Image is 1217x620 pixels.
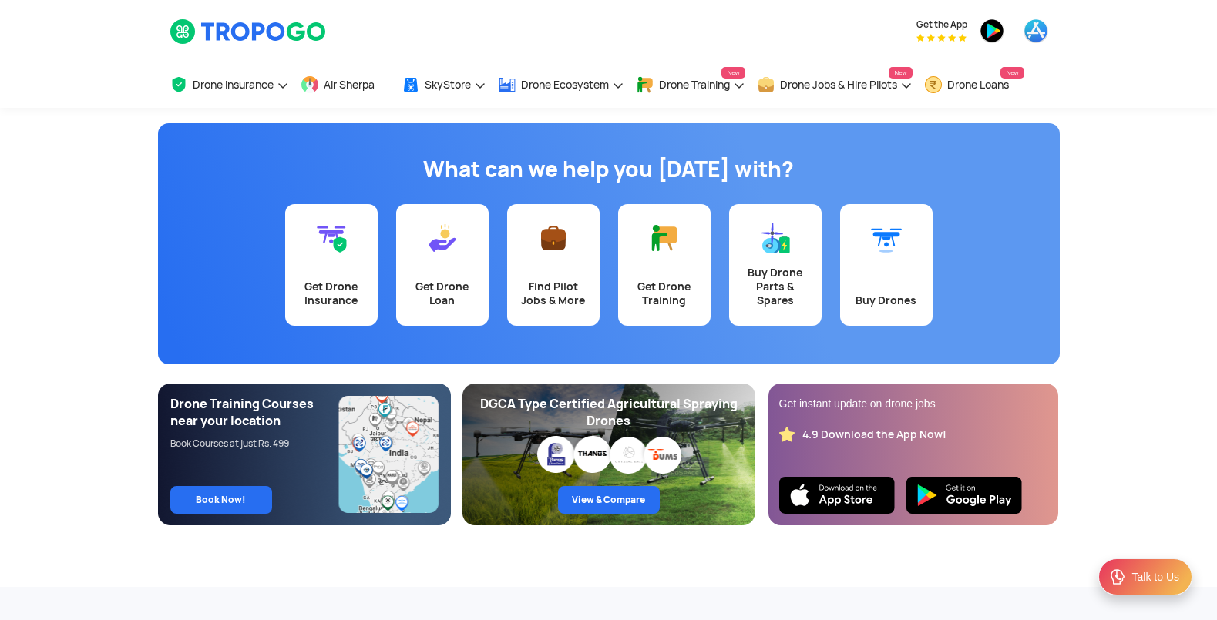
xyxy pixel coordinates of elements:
[516,280,590,307] div: Find Pilot Jobs & More
[757,62,913,108] a: Drone Jobs & Hire PilotsNew
[916,18,967,31] span: Get the App
[316,223,347,253] img: Get Drone Insurance
[924,62,1024,108] a: Drone LoansNew
[779,477,895,514] img: Ios
[780,79,897,91] span: Drone Jobs & Hire Pilots
[779,396,1047,411] div: Get instant update on drone jobs
[170,18,328,45] img: TropoGo Logo
[294,280,368,307] div: Get Drone Insurance
[396,204,489,326] a: Get Drone Loan
[738,266,812,307] div: Buy Drone Parts & Spares
[405,280,479,307] div: Get Drone Loan
[170,154,1048,185] h1: What can we help you [DATE] with?
[402,62,486,108] a: SkyStore
[947,79,1009,91] span: Drone Loans
[427,223,458,253] img: Get Drone Loan
[636,62,745,108] a: Drone TrainingNew
[618,204,711,326] a: Get Drone Training
[721,67,745,79] span: New
[170,437,339,450] div: Book Courses at just Rs. 499
[729,204,822,326] a: Buy Drone Parts & Spares
[779,427,795,442] img: star_rating
[871,223,902,253] img: Buy Drones
[285,204,378,326] a: Get Drone Insurance
[916,34,967,42] img: App Raking
[906,477,1022,514] img: Playstore
[649,223,680,253] img: Get Drone Training
[802,427,946,442] div: 4.9 Download the App Now!
[475,396,743,430] div: DGCA Type Certified Agricultural Spraying Drones
[507,204,600,326] a: Find Pilot Jobs & More
[1132,569,1179,585] div: Talk to Us
[558,486,660,514] a: View & Compare
[498,62,624,108] a: Drone Ecosystem
[980,18,1004,43] img: playstore
[1024,18,1048,43] img: appstore
[170,396,339,430] div: Drone Training Courses near your location
[324,79,375,91] span: Air Sherpa
[659,79,730,91] span: Drone Training
[1000,67,1024,79] span: New
[849,293,923,307] div: Buy Drones
[840,204,933,326] a: Buy Drones
[889,67,912,79] span: New
[170,62,289,108] a: Drone Insurance
[521,79,609,91] span: Drone Ecosystem
[760,223,791,253] img: Buy Drone Parts & Spares
[627,280,701,307] div: Get Drone Training
[538,223,569,253] img: Find Pilot Jobs & More
[425,79,471,91] span: SkyStore
[170,486,272,514] a: Book Now!
[193,79,274,91] span: Drone Insurance
[1108,568,1127,586] img: ic_Support.svg
[301,62,390,108] a: Air Sherpa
